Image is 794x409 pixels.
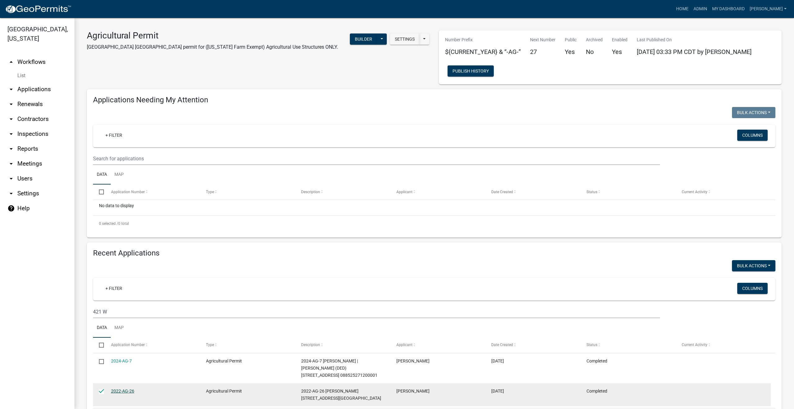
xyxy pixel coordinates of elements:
[612,37,627,43] p: Enabled
[93,96,775,104] h4: Applications Needing My Attention
[445,37,521,43] p: Number Prefix
[99,221,118,226] span: 0 selected /
[7,160,15,167] i: arrow_drop_down
[206,358,242,363] span: Agricultural Permit
[485,184,581,199] datatable-header-cell: Date Created
[737,283,768,294] button: Columns
[111,318,127,338] a: Map
[100,283,127,294] a: + Filter
[530,37,555,43] p: Next Number
[396,389,430,393] span: Brett Buchholz
[637,48,752,56] span: [DATE] 03:33 PM CDT by [PERSON_NAME]
[396,343,413,347] span: Applicant
[7,130,15,138] i: arrow_drop_down
[637,37,752,43] p: Last Published On
[93,200,775,216] div: No data to display
[200,184,295,199] datatable-header-cell: Type
[350,33,377,45] button: Builder
[111,165,127,185] a: Map
[100,130,127,141] a: + Filter
[111,343,145,347] span: Application Number
[301,190,320,194] span: Description
[676,338,771,353] datatable-header-cell: Current Activity
[581,184,676,199] datatable-header-cell: Status
[7,115,15,123] i: arrow_drop_down
[206,343,214,347] span: Type
[390,338,485,353] datatable-header-cell: Applicant
[587,190,597,194] span: Status
[390,33,420,45] button: Settings
[93,216,775,231] div: 0 total
[530,48,555,56] h5: 27
[691,3,710,15] a: Admin
[200,338,295,353] datatable-header-cell: Type
[612,48,627,56] h5: Yes
[581,338,676,353] datatable-header-cell: Status
[445,48,521,56] h5: ${CURRENT_YEAR} & “-AG-”
[206,389,242,393] span: Agricultural Permit
[491,358,504,363] span: 04/18/2024
[87,30,338,41] h3: Agricultural Permit
[682,343,707,347] span: Current Activity
[301,358,377,378] span: 2024-AG-7 Buchholz, Brett A | Buchholz, Alicia D (DED) 421 W AVE 088525271200001
[93,305,660,318] input: Search for applications
[7,100,15,108] i: arrow_drop_down
[491,190,513,194] span: Date Created
[93,318,111,338] a: Data
[7,205,15,212] i: help
[710,3,747,15] a: My Dashboard
[111,190,145,194] span: Application Number
[747,3,789,15] a: [PERSON_NAME]
[682,190,707,194] span: Current Activity
[390,184,485,199] datatable-header-cell: Applicant
[93,249,775,258] h4: Recent Applications
[586,48,603,56] h5: No
[448,65,494,77] button: Publish History
[105,184,200,199] datatable-header-cell: Application Number
[7,145,15,153] i: arrow_drop_down
[105,338,200,353] datatable-header-cell: Application Number
[674,3,691,15] a: Home
[586,37,603,43] p: Archived
[93,152,660,165] input: Search for applications
[396,358,430,363] span: Brett Buchholz
[111,389,134,393] a: 2022-AG-26
[7,86,15,93] i: arrow_drop_down
[111,358,132,363] a: 2024-AG-7
[7,58,15,66] i: arrow_drop_up
[491,343,513,347] span: Date Created
[7,175,15,182] i: arrow_drop_down
[301,343,320,347] span: Description
[737,130,768,141] button: Columns
[587,358,607,363] span: Completed
[676,184,771,199] datatable-header-cell: Current Activity
[93,165,111,185] a: Data
[587,343,597,347] span: Status
[491,389,504,393] span: 10/24/2022
[87,43,338,51] p: [GEOGRAPHIC_DATA] [GEOGRAPHIC_DATA] permit for ([US_STATE] Farm Exempt) Agricultural Use Structur...
[7,190,15,197] i: arrow_drop_down
[732,107,775,118] button: Bulk Actions
[565,37,577,43] p: Public
[301,389,381,401] span: 2022-AG-26 Brett Buchholz 421 W Ave 088525271200001
[396,190,413,194] span: Applicant
[93,338,105,353] datatable-header-cell: Select
[732,260,775,271] button: Bulk Actions
[295,184,390,199] datatable-header-cell: Description
[448,69,494,74] wm-modal-confirm: Workflow Publish History
[93,184,105,199] datatable-header-cell: Select
[587,389,607,393] span: Completed
[565,48,577,56] h5: Yes
[295,338,390,353] datatable-header-cell: Description
[206,190,214,194] span: Type
[485,338,581,353] datatable-header-cell: Date Created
